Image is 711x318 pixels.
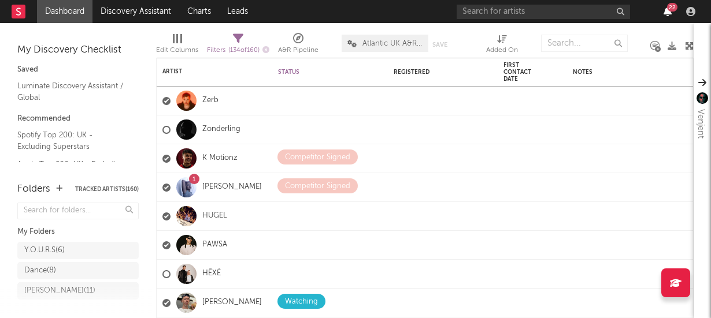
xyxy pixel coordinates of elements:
a: Dance(8) [17,262,139,279]
a: Y.O.U.R.S(6) [17,242,139,259]
div: Y.O.U.R.S ( 6 ) [24,244,65,257]
div: Filters [207,43,269,58]
a: PAWSA [202,240,227,250]
div: Folders [17,182,50,196]
div: A&R Pipeline [278,29,319,62]
a: [PERSON_NAME](11) [17,282,139,300]
button: 22 [664,7,672,16]
div: Notes [573,69,688,76]
div: Artist [162,68,249,75]
input: Search for artists [457,5,630,19]
div: Watching [285,295,318,309]
span: ( 134 of 160 ) [228,47,260,54]
div: Added On [486,29,518,62]
input: Search for folders... [17,203,139,219]
div: 22 [667,3,677,12]
button: Tracked Artists(160) [75,186,139,192]
div: Competitor Signed [285,151,350,164]
div: A&R Pipeline [278,43,319,57]
div: Competitor Signed [285,179,350,193]
button: Save [432,42,447,48]
a: Zonderling [202,125,240,134]
div: [PERSON_NAME] ( 11 ) [24,284,95,298]
div: Venjent [694,109,708,139]
a: Zerb [202,96,219,106]
div: Registered [394,69,463,76]
div: My Discovery Checklist [17,43,139,57]
span: Atlantic UK A&R Pipeline [362,40,423,47]
div: Edit Columns [156,43,198,57]
a: [PERSON_NAME] [202,182,262,192]
a: Spotify Top 200: UK - Excluding Superstars [17,129,127,152]
div: Dance ( 8 ) [24,264,56,278]
a: K Motionz [202,154,238,163]
div: Filters(134 of 160) [207,29,269,62]
div: Status [278,69,353,76]
div: My Folders [17,225,139,239]
div: Saved [17,63,139,77]
div: Recommended [17,112,139,126]
a: Apple Top 200: UK - Excluding Superstars [17,158,127,182]
a: Luminate Discovery Assistant / Global [17,80,127,103]
div: Edit Columns [156,29,198,62]
a: [PERSON_NAME] [202,298,262,308]
a: HUGEL [202,211,227,221]
div: First Contact Date [503,62,544,83]
a: HËXĖ [202,269,221,279]
input: Search... [541,35,628,52]
div: Added On [486,43,518,57]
